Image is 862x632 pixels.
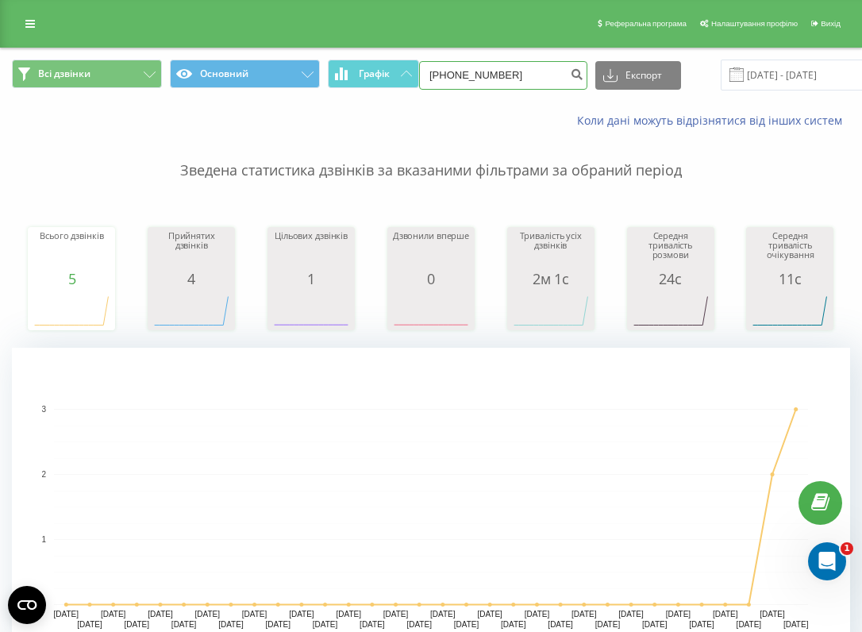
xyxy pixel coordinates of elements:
text: [DATE] [783,620,809,629]
div: 11с [750,271,829,287]
text: [DATE] [383,610,409,619]
text: [DATE] [313,620,338,629]
text: [DATE] [737,620,762,629]
div: 5 [32,271,111,287]
span: Реферальна програма [605,19,687,28]
text: [DATE] [242,610,267,619]
text: [DATE] [430,610,456,619]
text: [DATE] [666,610,691,619]
svg: A chart. [631,287,710,334]
text: [DATE] [101,610,126,619]
text: [DATE] [125,620,150,629]
button: Графік [328,60,419,88]
div: 2м 1с [511,271,591,287]
text: [DATE] [77,620,102,629]
div: Прийнятих дзвінків [152,231,231,271]
button: Основний [170,60,320,88]
div: Середня тривалість очікування [750,231,829,271]
text: [DATE] [148,610,173,619]
text: [DATE] [171,620,197,629]
a: Коли дані можуть відрізнятися вiд інших систем [577,113,850,128]
text: [DATE] [642,620,668,629]
button: Open CMP widget [8,586,46,624]
text: [DATE] [571,610,597,619]
text: [DATE] [713,610,738,619]
div: 0 [391,271,471,287]
text: [DATE] [618,610,644,619]
div: 1 [271,271,351,287]
div: Середня тривалість розмови [631,231,710,271]
text: [DATE] [525,610,550,619]
span: Налаштування профілю [711,19,798,28]
text: [DATE] [477,610,502,619]
text: [DATE] [548,620,573,629]
svg: A chart. [391,287,471,334]
div: Дзвонили вперше [391,231,471,271]
text: [DATE] [360,620,385,629]
text: [DATE] [760,610,785,619]
p: Зведена статистика дзвінків за вказаними фільтрами за обраний період [12,129,850,181]
div: Тривалість усіх дзвінків [511,231,591,271]
button: Експорт [595,61,681,90]
svg: A chart. [271,287,351,334]
span: Графік [359,68,390,79]
div: 4 [152,271,231,287]
text: [DATE] [501,620,526,629]
text: [DATE] [689,620,714,629]
svg: A chart. [152,287,231,334]
text: [DATE] [289,610,314,619]
text: [DATE] [218,620,244,629]
text: [DATE] [406,620,432,629]
text: 1 [41,535,46,544]
text: [DATE] [336,610,361,619]
text: [DATE] [54,610,79,619]
div: Цільових дзвінків [271,231,351,271]
text: 2 [41,470,46,479]
div: Всього дзвінків [32,231,111,271]
svg: A chart. [32,287,111,334]
span: 1 [841,542,853,555]
span: Всі дзвінки [38,67,90,80]
svg: A chart. [750,287,829,334]
button: Всі дзвінки [12,60,162,88]
text: [DATE] [195,610,221,619]
input: Пошук за номером [419,61,587,90]
text: [DATE] [454,620,479,629]
text: [DATE] [265,620,291,629]
text: 3 [41,405,46,414]
svg: A chart. [511,287,591,334]
div: 24с [631,271,710,287]
text: [DATE] [595,620,621,629]
iframe: Intercom live chat [808,542,846,580]
span: Вихід [821,19,841,28]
